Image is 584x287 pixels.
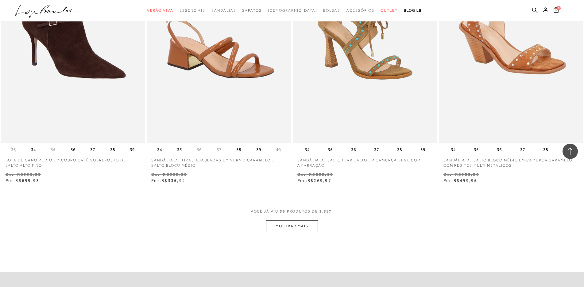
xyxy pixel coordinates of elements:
[395,145,404,154] button: 38
[455,172,479,177] small: R$999,90
[251,209,278,214] span: VOCê JÁ VIU
[309,172,333,177] small: R$899,90
[254,145,263,154] button: 39
[266,220,318,232] button: MOSTRAR MAIS
[293,154,437,168] a: SANDÁLIA DE SALTO FLARE ALTO EM CAMURÇA BEGE COM AMARRAÇÃO
[323,5,340,16] a: categoryNavScreenReaderText
[404,8,422,13] span: BLOG LB
[151,178,185,183] span: Por:
[128,145,137,154] button: 39
[443,178,478,183] span: Por:
[303,145,311,154] button: 34
[155,145,164,154] button: 34
[147,5,173,16] a: categoryNavScreenReaderText
[147,154,291,168] a: SANDÁLIA DE TIRAS ABAULADAS EM VERNIZ CARAMELO E SALTO BLOCO MÉDIO
[556,6,561,10] span: 0
[234,145,243,154] button: 38
[69,145,77,154] button: 36
[88,145,97,154] button: 37
[449,145,458,154] button: 34
[242,8,261,13] span: Sapatos
[518,145,527,154] button: 37
[9,147,18,153] button: 33
[180,8,205,13] span: Essenciais
[381,8,398,13] span: Outlet
[323,8,340,13] span: Bolsas
[163,172,187,177] small: R$559,90
[147,8,173,13] span: Verão Viva
[287,209,318,214] span: PRODUTOS DE
[268,8,317,13] span: [DEMOGRAPHIC_DATA]
[346,8,374,13] span: Acessórios
[211,8,236,13] span: Sandálias
[195,147,203,153] button: 36
[495,145,504,154] button: 36
[439,154,583,168] a: SANDÁLIA DE SALTO BLOCO MÉDIO EM CAMURÇA CARAMELO COM REBITES MULTI METÁLICOS
[326,145,335,154] button: 35
[268,5,317,16] a: noSubCategoriesText
[175,145,184,154] button: 35
[242,5,261,16] a: categoryNavScreenReaderText
[280,209,285,220] span: 36
[211,5,236,16] a: categoryNavScreenReaderText
[419,145,427,154] button: 39
[17,172,41,177] small: R$999,90
[381,5,398,16] a: categoryNavScreenReaderText
[319,209,332,220] span: 2.317
[29,145,38,154] button: 34
[108,145,117,154] button: 38
[346,5,374,16] a: categoryNavScreenReaderText
[297,178,331,183] span: Por:
[297,172,306,177] small: De:
[472,145,481,154] button: 35
[372,145,381,154] button: 37
[6,172,14,177] small: De:
[274,147,283,153] button: 40
[541,145,550,154] button: 38
[6,178,40,183] span: Por:
[564,145,573,154] button: 39
[15,178,39,183] span: R$699,93
[161,178,185,183] span: R$335,94
[307,178,331,183] span: R$269,97
[404,5,422,16] a: BLOG LB
[349,145,358,154] button: 36
[454,178,478,183] span: R$499,95
[552,7,560,15] button: 0
[180,5,205,16] a: categoryNavScreenReaderText
[443,172,452,177] small: De:
[151,172,160,177] small: De:
[1,154,145,168] a: BOTA DE CANO MÉDIO EM COURO CAFÉ SOBREPOSTO DE SALTO ALTO FINO
[215,147,223,153] button: 37
[49,147,57,153] button: 35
